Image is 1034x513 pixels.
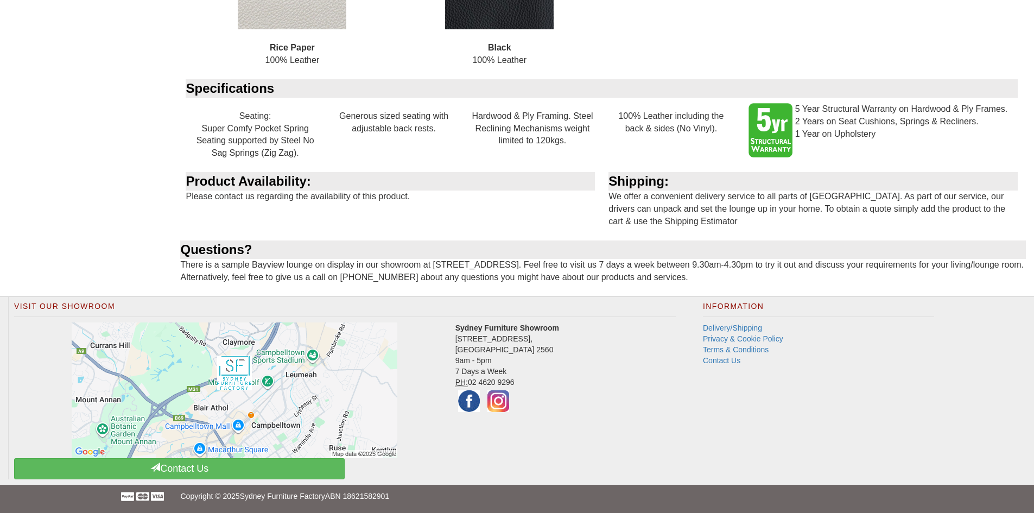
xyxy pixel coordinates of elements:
div: Product Availability: [186,172,595,191]
a: Terms & Conditions [703,345,769,354]
img: Facebook [455,388,483,415]
div: 5 Year Structural Warranty on Hardwood & Ply Frames. 2 Years on Seat Cushions, Springs & Recliner... [740,98,1018,163]
img: Click to activate map [72,322,397,458]
p: Copyright © 2025 ABN 18621582901 [180,485,853,508]
a: Sydney Furniture Factory [240,492,325,501]
div: Hardwood & Ply Framing. Steel Reclining Mechanisms weight limited to 120kgs. [463,98,601,160]
h2: Information [703,302,934,316]
a: Privacy & Cookie Policy [703,334,783,343]
a: Click to activate map [22,322,447,458]
a: Delivery/Shipping [703,324,762,332]
div: 100% Leather including the back & sides (No Vinyl). [602,98,740,147]
abbr: Phone [455,378,468,387]
b: Rice Paper [270,43,315,52]
b: Black [488,43,511,52]
div: Seating: Super Comfy Pocket Spring Seating supported by Steel No Sag Springs (Zig Zag). [186,98,324,172]
a: Contact Us [703,356,740,365]
a: Contact Us [14,458,345,479]
strong: Sydney Furniture Showroom [455,324,559,332]
div: Shipping: [608,172,1018,191]
div: Generous sized seating with adjustable back rests. [325,98,463,147]
div: Specifications [186,79,1018,98]
div: We offer a convenient delivery service to all parts of [GEOGRAPHIC_DATA]. As part of our service,... [603,172,1026,240]
img: Instagram [485,388,512,415]
div: Please contact us regarding the availability of this product. [180,172,603,216]
img: 5 Year Structural Warranty [748,103,792,157]
div: Questions? [180,240,1026,259]
h2: Visit Our Showroom [14,302,676,316]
